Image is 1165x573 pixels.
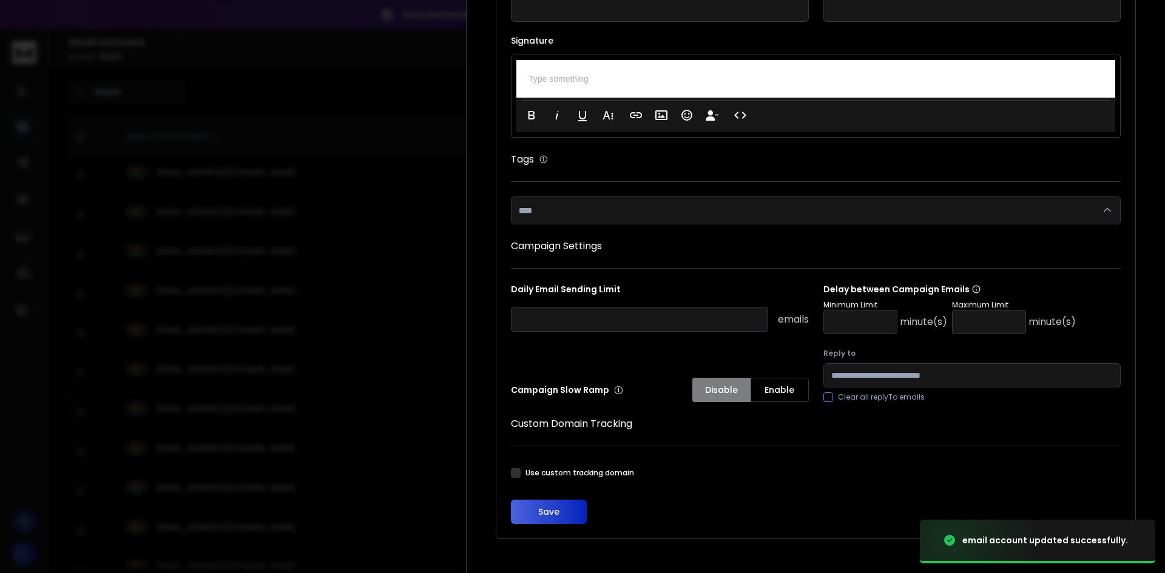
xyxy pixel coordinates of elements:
button: Disable [692,378,751,402]
p: minute(s) [1028,315,1076,329]
p: emails [778,312,809,327]
p: Campaign Slow Ramp [511,384,623,396]
p: Delay between Campaign Emails [823,283,1076,295]
button: Save [511,500,587,524]
label: Clear all replyTo emails [838,392,925,402]
button: Insert Link (Ctrl+K) [624,103,647,127]
div: email account updated successfully. [962,534,1128,546]
button: Enable [751,378,809,402]
button: Emoticons [675,103,698,127]
button: Code View [729,103,752,127]
p: Daily Email Sending Limit [511,283,809,300]
p: Maximum Limit [952,300,1076,310]
button: More Text [596,103,620,127]
button: Bold (Ctrl+B) [520,103,543,127]
button: Italic (Ctrl+I) [545,103,569,127]
p: minute(s) [900,315,947,329]
p: Minimum Limit [823,300,947,310]
h1: Campaign Settings [511,239,1121,253]
button: Insert Image (Ctrl+P) [650,103,673,127]
button: Insert Unsubscribe Link [701,103,724,127]
button: Underline (Ctrl+U) [571,103,594,127]
h1: Tags [511,152,534,167]
h1: Custom Domain Tracking [511,417,1121,431]
label: Signature [511,36,1121,45]
label: Use custom tracking domain [525,468,634,478]
label: Reply to [823,349,1121,358]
